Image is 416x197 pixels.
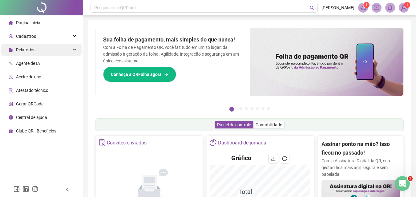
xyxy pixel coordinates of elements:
[16,101,43,106] span: Gerar QRCode
[395,176,410,191] iframe: Intercom live chat
[9,21,13,25] span: home
[387,5,393,10] span: bell
[366,3,368,7] span: 1
[229,107,234,112] button: 1
[9,34,13,38] span: user-add
[32,186,38,192] span: instagram
[363,2,370,8] sup: 1
[261,107,265,110] button: 6
[16,128,56,133] span: Clube QR - Beneficios
[9,88,13,93] span: solution
[16,47,35,52] span: Relatórios
[256,107,259,110] button: 5
[16,20,41,25] span: Página inicial
[16,115,47,120] span: Central de ajuda
[282,156,287,161] span: reload
[164,72,168,77] span: arrow-right
[103,35,242,44] h2: Sua folha de pagamento, mais simples do que nunca!
[245,107,248,110] button: 3
[9,102,13,106] span: qrcode
[360,5,366,10] span: notification
[107,138,147,148] div: Convites enviados
[267,107,270,110] button: 7
[321,4,354,11] span: [PERSON_NAME]
[65,187,70,192] span: left
[14,186,20,192] span: facebook
[310,6,314,10] span: search
[256,122,282,127] span: Contabilidade
[16,34,36,39] span: Cadastros
[218,138,266,148] div: Dashboard de jornada
[374,5,379,10] span: mail
[103,67,176,82] button: Conheça a QRFolha agora
[250,107,253,110] button: 4
[404,2,410,8] sup: Atualize o seu contato no menu Meus Dados
[271,156,276,161] span: download
[23,186,29,192] span: linkedin
[9,48,13,52] span: file
[9,115,13,120] span: info-circle
[16,74,41,79] span: Aceite de uso
[231,154,251,162] h4: Gráfico
[217,122,251,127] span: Painel de controle
[111,71,162,78] span: Conheça a QRFolha agora
[9,129,13,133] span: gift
[399,3,408,12] img: 53125
[406,3,408,7] span: 1
[103,44,242,64] p: Com a Folha de Pagamento QR, você faz tudo em um só lugar: da admissão à geração da folha. Agilid...
[239,107,242,110] button: 2
[99,139,105,146] span: solution
[9,75,13,79] span: audit
[16,61,40,66] span: Agente de IA
[210,139,216,146] span: pie-chart
[321,157,400,178] p: Com a Assinatura Digital da QR, sua gestão fica mais ágil, segura e sem papelada.
[250,28,404,96] img: banner%2F8d14a306-6205-4263-8e5b-06e9a85ad873.png
[16,88,48,93] span: Atestado técnico
[321,140,400,157] h2: Assinar ponto na mão? Isso ficou no passado!
[408,176,413,181] span: 1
